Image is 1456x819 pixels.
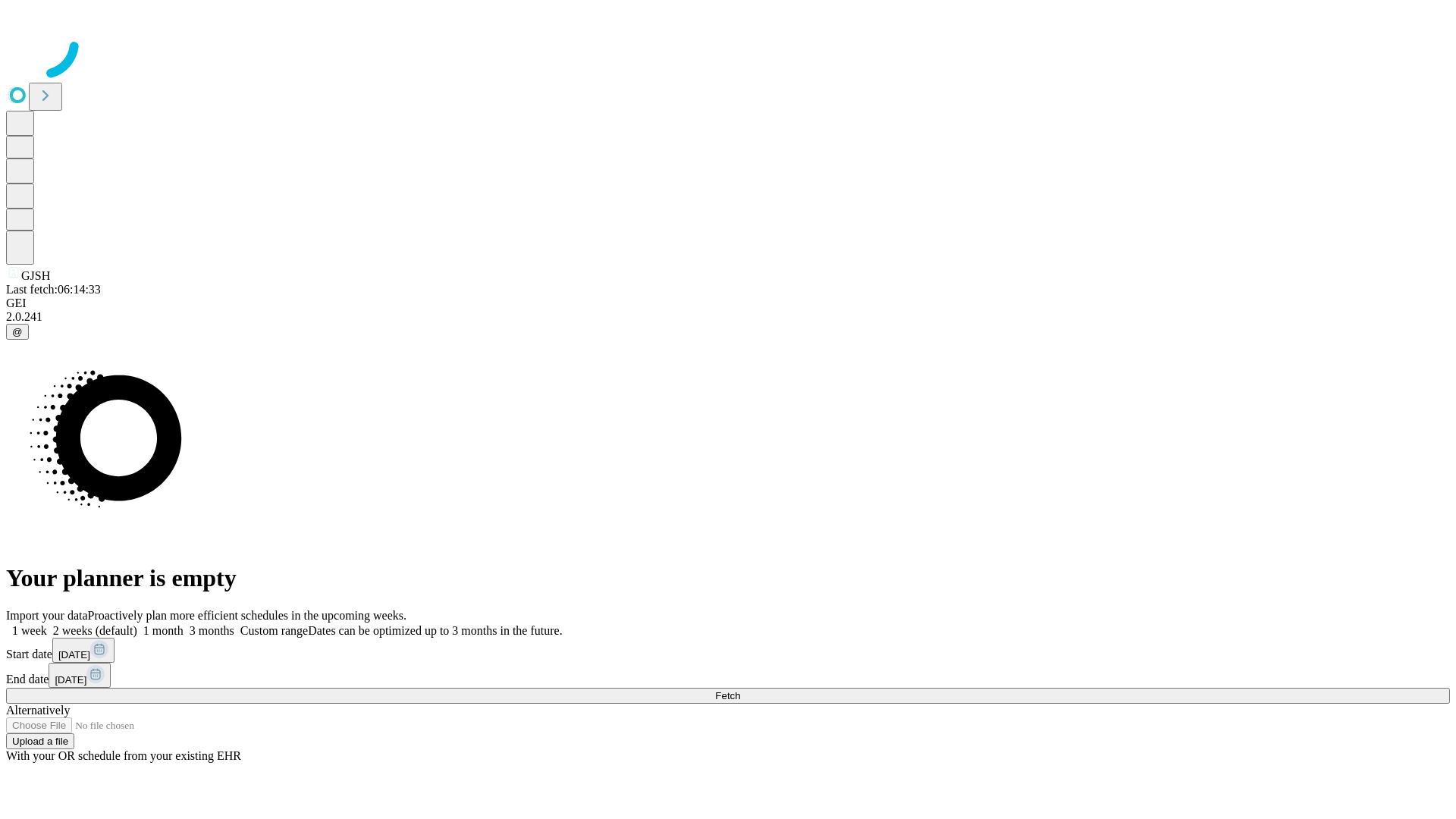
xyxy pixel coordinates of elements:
[6,638,1450,663] div: Start date
[21,269,50,282] span: GJSH
[6,663,1450,688] div: End date
[190,624,234,637] span: 3 months
[49,663,111,688] button: [DATE]
[58,649,90,661] span: [DATE]
[6,749,241,762] span: With your OR schedule from your existing EHR
[308,624,562,637] span: Dates can be optimized up to 3 months in the future.
[240,624,308,637] span: Custom range
[6,324,29,340] button: @
[715,690,740,701] span: Fetch
[6,688,1450,704] button: Fetch
[52,638,115,663] button: [DATE]
[53,624,137,637] span: 2 weeks (default)
[12,624,47,637] span: 1 week
[88,609,406,622] span: Proactively plan more efficient schedules in the upcoming weeks.
[143,624,184,637] span: 1 month
[6,283,101,296] span: Last fetch: 06:14:33
[6,297,1450,310] div: GEI
[55,674,86,686] span: [DATE]
[6,733,74,749] button: Upload a file
[6,704,70,717] span: Alternatively
[6,310,1450,324] div: 2.0.241
[6,564,1450,592] h1: Your planner is empty
[6,609,88,622] span: Import your data
[12,326,23,337] span: @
